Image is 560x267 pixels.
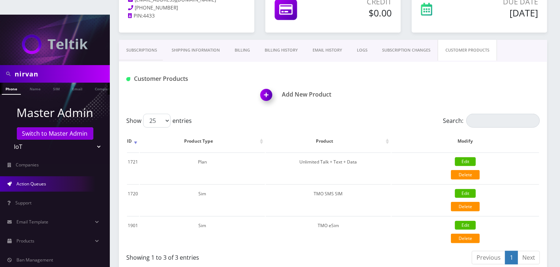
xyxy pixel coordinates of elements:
select: Showentries [143,114,171,128]
th: Modify [392,131,539,152]
th: Product: activate to sort column ascending [266,131,391,152]
td: 1721 [127,153,139,184]
a: Billing History [257,40,305,61]
a: Switch to Master Admin [17,127,93,140]
a: Subscriptions [119,40,164,61]
a: CUSTOMER PRODUCTS [438,40,497,61]
a: Previous [472,251,505,264]
td: Unlimited Talk + Text + Data [266,153,391,184]
img: IoT [22,34,88,54]
td: 1720 [127,184,139,215]
span: Ban Management [16,257,53,263]
a: Edit [455,157,476,166]
a: Delete [451,202,480,211]
a: PIN: [128,12,143,20]
a: Shipping Information [164,40,227,61]
a: Phone [2,83,21,95]
a: EMAIL HISTORY [305,40,350,61]
td: 1901 [127,216,139,247]
a: Next [518,251,540,264]
span: 4433 [143,12,155,19]
label: Search: [443,114,540,128]
div: Showing 1 to 3 of 3 entries [126,250,328,262]
td: TMO eSim [266,216,391,247]
td: Sim [140,216,265,247]
h1: Customer Products [126,75,257,82]
a: 1 [505,251,518,264]
input: Search in Company [15,67,108,81]
a: Delete [451,234,480,243]
td: Sim [140,184,265,215]
a: Company [91,83,116,94]
a: Email [68,83,86,94]
img: Add New Product [257,87,279,108]
a: LOGS [350,40,375,61]
h5: [DATE] [464,7,538,18]
a: Delete [451,170,480,180]
a: Billing [227,40,257,61]
label: Show entries [126,114,192,128]
th: ID: activate to sort column ascending [127,131,139,152]
input: Search: [466,114,540,128]
th: Product Type: activate to sort column ascending [140,131,265,152]
a: Add New ProductAdd New Product [261,91,547,98]
td: Plan [140,153,265,184]
td: TMO SMS SIM [266,184,391,215]
span: Action Queues [16,181,46,187]
img: Customer Products [126,77,130,81]
span: Companies [16,162,39,168]
a: SUBSCRIPTION CHANGES [375,40,438,61]
a: Name [26,83,44,94]
h5: $0.00 [328,7,392,18]
h1: Add New Product [261,91,547,98]
span: [PHONE_NUMBER] [135,4,178,11]
span: Support [15,200,31,206]
span: Email Template [16,219,48,225]
a: Edit [455,221,476,230]
span: Products [16,238,34,244]
a: Edit [455,189,476,198]
a: SIM [49,83,63,94]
